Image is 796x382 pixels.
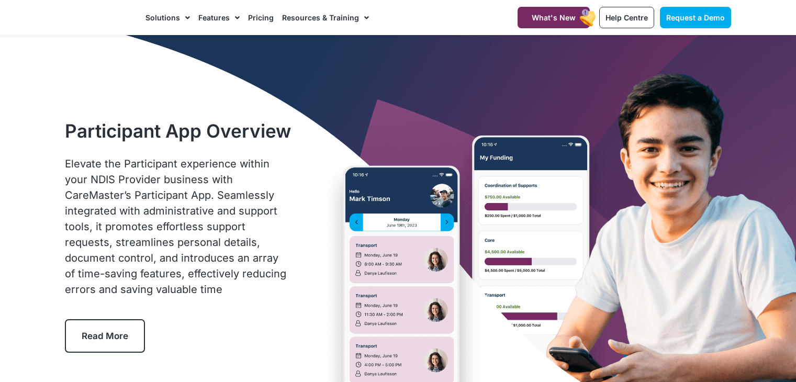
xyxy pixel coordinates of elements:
[65,319,145,353] a: Read More
[606,13,648,22] span: Help Centre
[518,7,590,28] a: What's New
[82,331,128,341] span: Read More
[65,120,292,142] h1: Participant App Overview
[65,158,286,296] span: Elevate the Participant experience within your NDIS Provider business with CareMaster’s Participa...
[599,7,654,28] a: Help Centre
[64,10,135,26] img: CareMaster Logo
[660,7,731,28] a: Request a Demo
[532,13,576,22] span: What's New
[666,13,725,22] span: Request a Demo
